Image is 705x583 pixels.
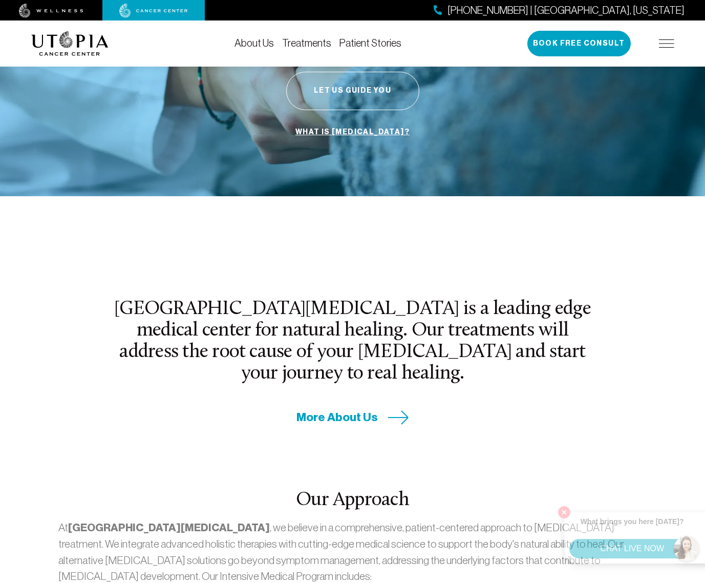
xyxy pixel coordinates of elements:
[447,3,685,18] span: [PHONE_NUMBER] | [GEOGRAPHIC_DATA], [US_STATE]
[296,409,378,425] span: More About Us
[58,490,647,511] h2: Our Approach
[282,37,331,49] a: Treatments
[68,521,270,534] strong: [GEOGRAPHIC_DATA][MEDICAL_DATA]
[113,299,592,385] h2: [GEOGRAPHIC_DATA][MEDICAL_DATA] is a leading edge medical center for natural healing. Our treatme...
[339,37,401,49] a: Patient Stories
[286,72,419,110] button: Let Us Guide You
[19,4,83,18] img: wellness
[119,4,188,18] img: cancer center
[31,31,109,56] img: logo
[296,409,409,425] a: More About Us
[293,122,412,142] a: What is [MEDICAL_DATA]?
[527,31,631,56] button: Book Free Consult
[659,39,674,48] img: icon-hamburger
[434,3,685,18] a: [PHONE_NUMBER] | [GEOGRAPHIC_DATA], [US_STATE]
[234,37,274,49] a: About Us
